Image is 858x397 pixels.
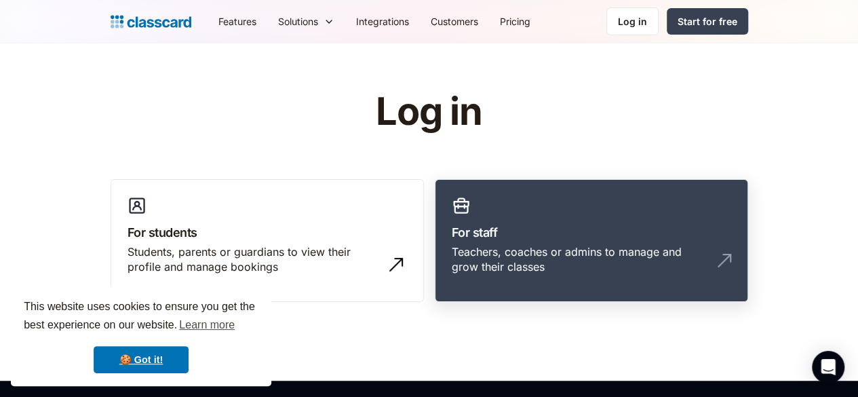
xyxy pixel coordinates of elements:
[489,6,541,37] a: Pricing
[94,346,189,373] a: dismiss cookie message
[111,12,191,31] a: Logo
[24,299,258,335] span: This website uses cookies to ensure you get the best experience on our website.
[606,7,659,35] a: Log in
[345,6,420,37] a: Integrations
[267,6,345,37] div: Solutions
[177,315,237,335] a: learn more about cookies
[278,14,318,29] div: Solutions
[420,6,489,37] a: Customers
[128,223,407,242] h3: For students
[435,179,748,303] a: For staffTeachers, coaches or admins to manage and grow their classes
[128,244,380,275] div: Students, parents or guardians to view their profile and manage bookings
[618,14,647,29] div: Log in
[208,6,267,37] a: Features
[452,244,704,275] div: Teachers, coaches or admins to manage and grow their classes
[452,223,731,242] h3: For staff
[214,91,644,133] h1: Log in
[812,351,844,383] div: Open Intercom Messenger
[111,179,424,303] a: For studentsStudents, parents or guardians to view their profile and manage bookings
[11,286,271,386] div: cookieconsent
[678,14,737,29] div: Start for free
[667,8,748,35] a: Start for free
